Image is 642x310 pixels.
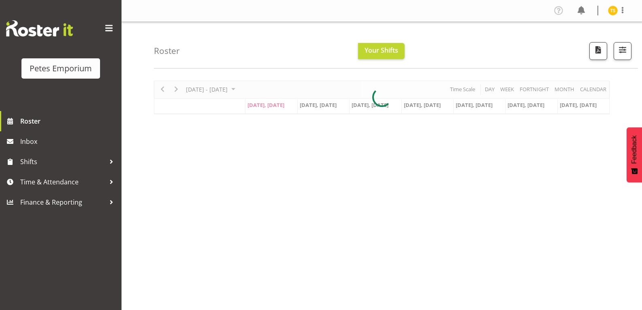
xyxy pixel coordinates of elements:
[154,46,180,56] h4: Roster
[608,6,618,15] img: tamara-straker11292.jpg
[20,196,105,208] span: Finance & Reporting
[20,156,105,168] span: Shifts
[20,135,117,148] span: Inbox
[614,42,631,60] button: Filter Shifts
[20,176,105,188] span: Time & Attendance
[631,135,638,164] span: Feedback
[627,127,642,182] button: Feedback - Show survey
[6,20,73,36] img: Rosterit website logo
[589,42,607,60] button: Download a PDF of the roster according to the set date range.
[365,46,398,55] span: Your Shifts
[20,115,117,127] span: Roster
[358,43,405,59] button: Your Shifts
[30,62,92,75] div: Petes Emporium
